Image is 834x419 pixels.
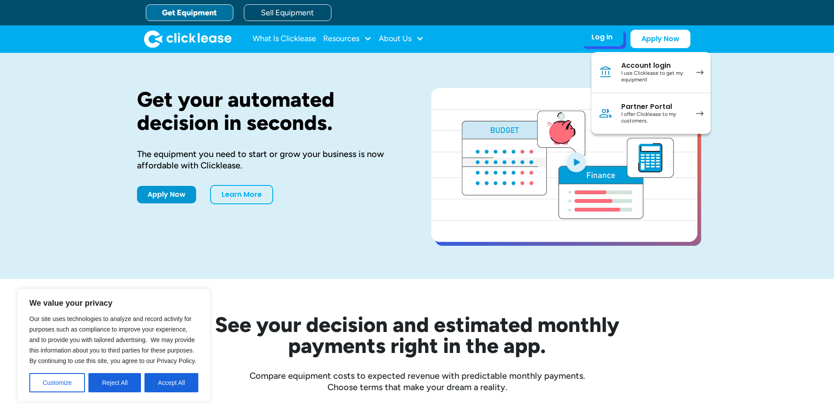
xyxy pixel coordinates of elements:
[379,30,424,48] div: About Us
[144,373,198,392] button: Accept All
[621,102,687,111] div: Partner Portal
[29,298,198,308] p: We value your privacy
[621,70,687,84] div: I use Clicklease to get my equipment
[323,30,372,48] div: Resources
[146,4,233,21] a: Get Equipment
[137,148,403,171] div: The equipment you need to start or grow your business is now affordable with Clicklease.
[137,88,403,134] h1: Get your automated decision in seconds.
[630,30,690,48] a: Apply Now
[144,30,232,48] img: Clicklease logo
[591,52,711,134] nav: Log In
[598,106,612,120] img: Person icon
[29,373,85,392] button: Customize
[598,65,612,79] img: Bank icon
[564,150,588,174] img: Blue play button logo on a light blue circular background
[210,185,273,204] a: Learn More
[696,111,704,116] img: arrow
[18,289,210,402] div: We value your privacy
[137,186,196,203] a: Apply Now
[253,30,316,48] a: What Is Clicklease
[621,111,687,125] div: I offer Clicklease to my customers.
[621,61,687,70] div: Account login
[144,30,232,48] a: home
[88,373,141,392] button: Reject All
[696,70,704,75] img: arrow
[137,370,697,393] div: Compare equipment costs to expected revenue with predictable monthly payments. Choose terms that ...
[591,33,612,42] div: Log In
[29,315,196,364] span: Our site uses technologies to analyze and record activity for purposes such as compliance to impr...
[172,314,662,356] h2: See your decision and estimated monthly payments right in the app.
[244,4,331,21] a: Sell Equipment
[591,93,711,134] a: Partner PortalI offer Clicklease to my customers.
[431,88,697,242] a: open lightbox
[591,52,711,93] a: Account loginI use Clicklease to get my equipment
